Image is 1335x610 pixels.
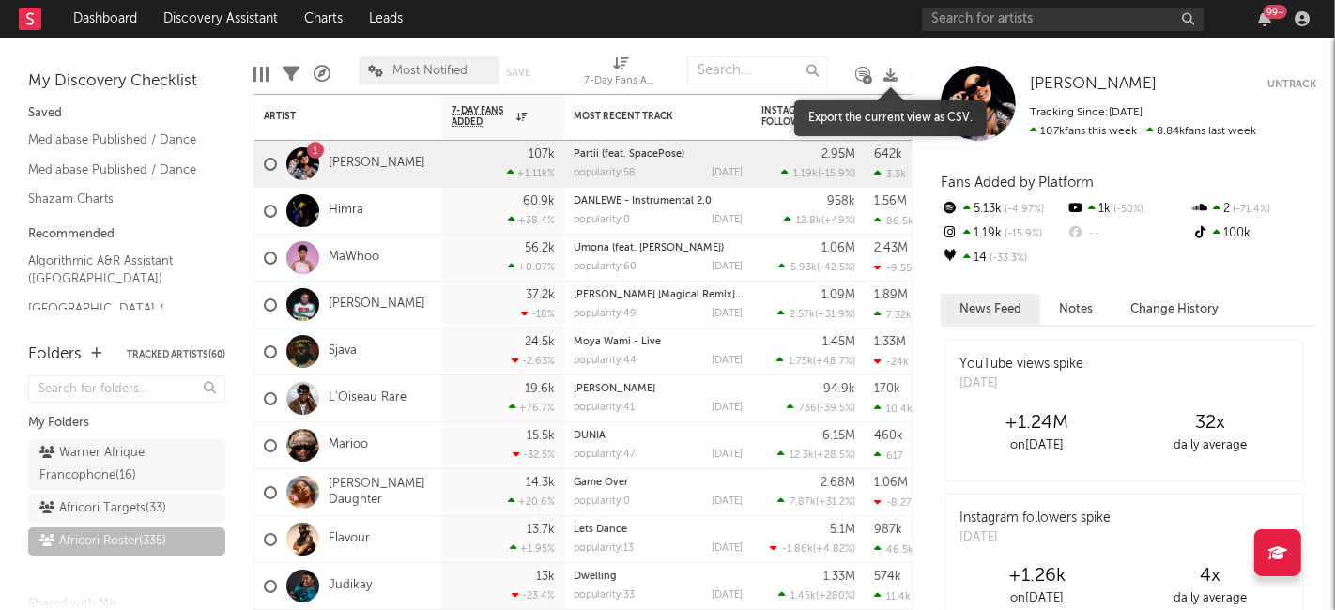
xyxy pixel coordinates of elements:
[529,148,555,160] div: 107k
[1191,197,1316,221] div: 2
[874,590,911,602] div: 11.4k
[1030,75,1157,94] a: [PERSON_NAME]
[761,105,827,128] div: Instagram Followers
[584,47,659,101] div: 7-Day Fans Added (7-Day Fans Added)
[822,336,855,348] div: 1.45M
[527,430,555,442] div: 15.5k
[778,589,855,602] div: ( )
[39,497,166,520] div: Africori Targets ( 33 )
[874,215,913,227] div: 86.5k
[28,130,207,150] a: Mediabase Published / Dance
[28,439,225,490] a: Warner Afrique Francophone(16)
[712,450,743,460] div: [DATE]
[823,383,855,395] div: 94.9k
[574,290,743,300] div: Bo Gogo [Magical Remix] (feat. Thatohatsi & Tracy)
[874,450,903,462] div: 617
[959,509,1111,528] div: Instagram followers spike
[510,542,555,555] div: +1.95 %
[712,496,743,507] div: [DATE]
[329,203,363,219] a: Himra
[817,450,852,461] span: +28.5 %
[777,449,855,461] div: ( )
[790,450,814,461] span: 12.3k
[329,437,368,453] a: Marioo
[574,196,743,206] div: DANLEWE - Instrumental 2.0
[574,290,915,300] a: [PERSON_NAME] [Magical Remix] (feat. Thatohatsi & [PERSON_NAME])
[818,310,852,320] span: +31.9 %
[283,47,299,101] div: Filters
[523,195,555,207] div: 60.9k
[1030,126,1137,137] span: 107k fans this week
[819,497,852,508] span: +31.2 %
[874,336,906,348] div: 1.33M
[950,435,1124,457] div: on [DATE]
[526,289,555,301] div: 37.2k
[874,524,902,536] div: 987k
[959,374,1083,393] div: [DATE]
[874,289,908,301] div: 1.89M
[28,298,207,374] a: [GEOGRAPHIC_DATA] / [GEOGRAPHIC_DATA] / [GEOGRAPHIC_DATA] / All Africa A&R Assistant
[950,412,1124,435] div: +1.24M
[574,478,628,488] a: Game Over
[1264,5,1287,19] div: 99 +
[776,355,855,367] div: ( )
[39,442,172,487] div: Warner Afrique Francophone ( 16 )
[392,65,468,77] span: Most Notified
[28,223,225,246] div: Recommended
[874,356,909,368] div: -24k
[777,308,855,320] div: ( )
[574,450,636,460] div: popularity: 47
[874,309,912,321] div: 7.32k
[512,355,555,367] div: -2.63 %
[574,431,606,441] a: DUNIA
[512,589,555,602] div: -23.4 %
[950,587,1124,610] div: on [DATE]
[959,355,1083,374] div: YouTube views spike
[508,261,555,273] div: +0.07 %
[712,215,743,225] div: [DATE]
[712,590,743,601] div: [DATE]
[507,167,555,179] div: +1.11k %
[793,169,818,179] span: 1.19k
[526,477,555,489] div: 14.3k
[127,350,225,359] button: Tracked Artists(60)
[574,215,630,225] div: popularity: 0
[816,357,852,367] span: +48.7 %
[782,544,813,555] span: -1.86k
[821,169,852,179] span: -15.9 %
[574,309,637,319] div: popularity: 49
[28,412,225,435] div: My Folders
[787,402,855,414] div: ( )
[264,111,405,122] div: Artist
[28,527,225,556] a: Africori Roster(335)
[525,383,555,395] div: 19.6k
[820,404,852,414] span: -39.5 %
[506,68,530,78] button: Save
[712,403,743,413] div: [DATE]
[574,572,743,582] div: Dwelling
[778,261,855,273] div: ( )
[525,242,555,254] div: 56.2k
[821,242,855,254] div: 1.06M
[574,168,636,178] div: popularity: 58
[1040,294,1112,325] button: Notes
[821,477,855,489] div: 2.68M
[712,309,743,319] div: [DATE]
[790,310,815,320] span: 2.57k
[712,543,743,554] div: [DATE]
[820,263,852,273] span: -42.5 %
[28,343,82,366] div: Folders
[574,262,637,272] div: popularity: 60
[574,243,743,253] div: Umona (feat. Sykes)
[574,431,743,441] div: DUNIA
[508,214,555,226] div: +38.4 %
[574,384,655,394] a: [PERSON_NAME]
[1030,126,1256,137] span: 8.84k fans last week
[821,148,855,160] div: 2.95M
[874,477,908,489] div: 1.06M
[874,148,902,160] div: 642k
[712,356,743,366] div: [DATE]
[28,375,225,403] input: Search for folders...
[574,496,630,507] div: popularity: 0
[796,216,821,226] span: 12.8k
